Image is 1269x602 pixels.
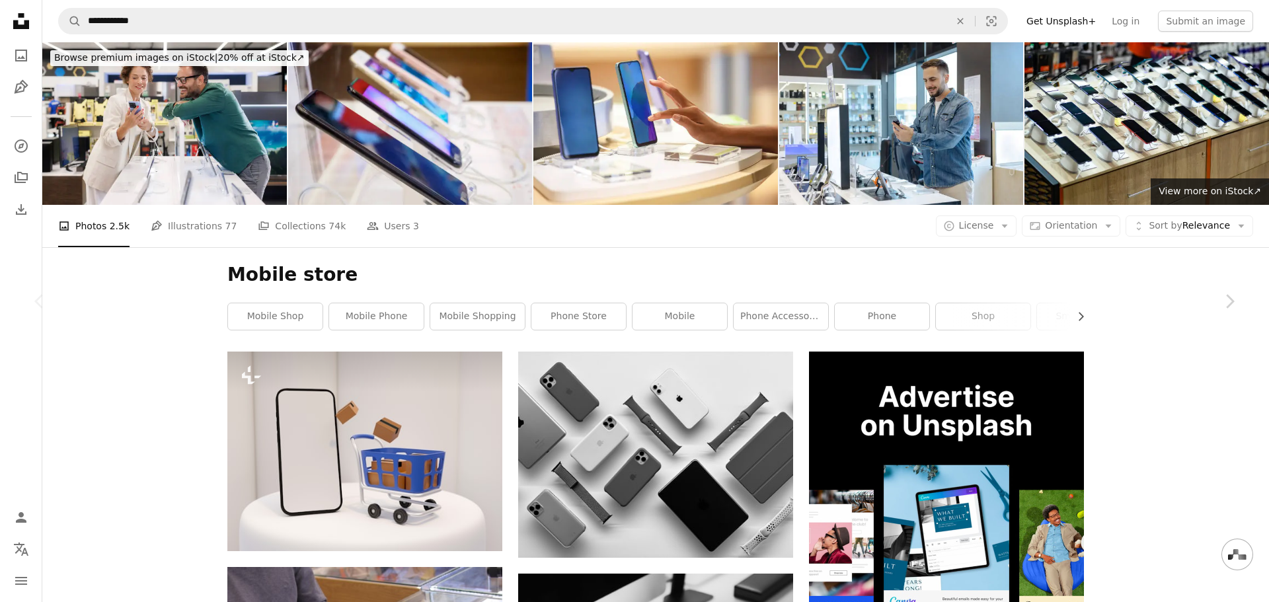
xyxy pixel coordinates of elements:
[258,205,346,247] a: Collections 74k
[976,9,1007,34] button: Visual search
[225,219,237,233] span: 77
[1158,11,1253,32] button: Submit an image
[8,42,34,69] a: Photos
[413,219,419,233] span: 3
[328,219,346,233] span: 74k
[59,9,81,34] button: Search Unsplash
[633,303,727,330] a: mobile
[430,303,525,330] a: mobile shopping
[1149,220,1182,231] span: Sort by
[42,42,287,205] img: A cheerful couple looking at smart phone in the electronics store
[531,303,626,330] a: phone store
[8,74,34,100] a: Illustrations
[959,220,994,231] span: License
[835,303,929,330] a: phone
[227,352,502,551] img: a shopping cart with a box on top of it
[1126,215,1253,237] button: Sort byRelevance
[228,303,323,330] a: mobile shop
[50,50,309,66] div: 20% off at iStock ↗
[8,536,34,562] button: Language
[518,352,793,558] img: black ipad and white iphone 5 c
[1151,178,1269,205] a: View more on iStock↗
[367,205,419,247] a: Users 3
[329,303,424,330] a: mobile phone
[8,196,34,223] a: Download History
[227,445,502,457] a: a shopping cart with a box on top of it
[288,42,533,205] img: mobile smartphone in electronic store
[54,52,217,63] span: Browse premium images on iStock |
[1022,215,1120,237] button: Orientation
[1069,303,1084,330] button: scroll list to the right
[58,8,1008,34] form: Find visuals sitewide
[42,42,317,74] a: Browse premium images on iStock|20% off at iStock↗
[734,303,828,330] a: phone accessories
[1159,186,1261,196] span: View more on iStock ↗
[8,504,34,531] a: Log in / Sign up
[1228,549,1247,560] img: svg+xml,%3Csvg%20xmlns%3D%22http%3A%2F%2Fwww.w3.org%2F2000%2Fsvg%22%20width%3D%2228%22%20height%3...
[8,133,34,159] a: Explore
[1149,219,1230,233] span: Relevance
[1190,238,1269,365] a: Next
[1045,220,1097,231] span: Orientation
[779,42,1024,205] img: Handsome man shopping for a new smartphone in an electronics store
[936,215,1017,237] button: License
[533,42,778,205] img: Smartphone testing
[1019,11,1104,32] a: Get Unsplash+
[518,449,793,461] a: black ipad and white iphone 5 c
[151,205,237,247] a: Illustrations 77
[946,9,975,34] button: Clear
[8,568,34,594] button: Menu
[1104,11,1147,32] a: Log in
[227,263,1084,287] h1: Mobile store
[1037,303,1132,330] a: smartphone
[8,165,34,191] a: Collections
[936,303,1030,330] a: shop
[1024,42,1269,205] img: Smartphones store. Showcase with selling various new smartphones in electronics store during a sa...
